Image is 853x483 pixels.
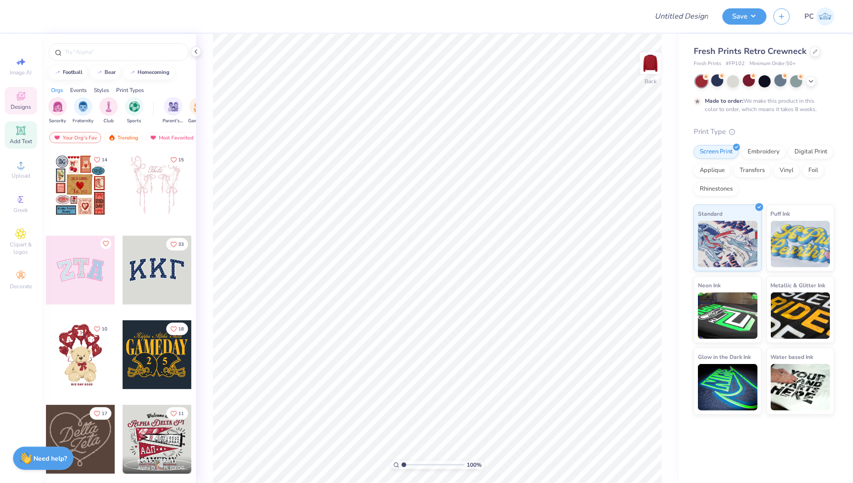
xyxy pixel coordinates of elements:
span: Sorority [49,118,66,125]
button: Like [166,153,188,166]
div: Applique [694,164,731,178]
button: Save [723,8,767,25]
span: Fresh Prints Retro Crewneck [694,46,807,57]
span: 15 [178,158,184,162]
span: 14 [102,158,107,162]
div: Orgs [51,86,63,94]
span: # FP102 [726,60,745,68]
img: trend_line.gif [96,70,103,75]
button: Like [100,238,111,249]
span: 100 % [467,461,482,469]
span: Parent's Weekend [163,118,184,125]
span: 17 [102,411,107,416]
div: Transfers [734,164,771,178]
div: Back [645,77,657,86]
div: Trending [104,132,143,143]
div: Foil [802,164,824,178]
div: Digital Print [788,145,833,159]
span: Standard [698,209,723,218]
button: Like [90,407,111,420]
button: Like [90,323,111,335]
button: Like [166,407,188,420]
div: Most Favorited [145,132,198,143]
span: Minimum Order: 50 + [749,60,796,68]
div: filter for Sorority [48,97,67,125]
img: Parent's Weekend Image [168,101,179,112]
img: Back [641,54,660,73]
button: football [49,66,87,79]
span: Metallic & Glitter Ink [771,280,826,290]
img: Puff Ink [771,221,831,267]
span: Decorate [10,283,32,290]
span: Greek [14,206,28,214]
span: Alpha Delta Pi, [GEOGRAPHIC_DATA][US_STATE] at [GEOGRAPHIC_DATA] [137,465,188,472]
span: 18 [178,327,184,331]
button: homecoming [124,66,174,79]
button: filter button [125,97,143,125]
span: PC [805,11,814,22]
div: homecoming [138,70,170,75]
img: most_fav.gif [53,134,61,141]
div: Vinyl [774,164,800,178]
img: trending.gif [108,134,116,141]
button: Like [166,238,188,251]
span: Clipart & logos [5,241,37,256]
span: Game Day [188,118,209,125]
span: Water based Ink [771,352,814,362]
button: filter button [73,97,94,125]
span: 33 [178,242,184,247]
strong: Need help? [34,454,67,463]
div: filter for Game Day [188,97,209,125]
span: 11 [178,411,184,416]
span: [PERSON_NAME] [137,458,176,464]
img: most_fav.gif [150,134,157,141]
img: Glow in the Dark Ink [698,364,758,410]
div: Events [70,86,87,94]
div: Print Types [116,86,144,94]
span: Club [104,118,114,125]
img: trend_line.gif [129,70,136,75]
div: bear [105,70,116,75]
img: Game Day Image [194,101,204,112]
button: filter button [163,97,184,125]
span: Fraternity [73,118,94,125]
div: Print Type [694,126,834,137]
button: bear [91,66,120,79]
div: filter for Parent's Weekend [163,97,184,125]
span: Puff Ink [771,209,790,218]
img: Fraternity Image [78,101,88,112]
div: We make this product in this color to order, which means it takes 8 weeks. [705,97,819,113]
div: Styles [94,86,109,94]
div: filter for Sports [125,97,143,125]
span: Sports [127,118,142,125]
span: Neon Ink [698,280,721,290]
img: Club Image [104,101,114,112]
img: Sports Image [129,101,140,112]
strong: Made to order: [705,97,743,105]
img: Water based Ink [771,364,831,410]
div: Rhinestones [694,182,739,196]
div: filter for Fraternity [73,97,94,125]
span: 10 [102,327,107,331]
input: Try "Alpha" [64,47,183,57]
img: Metallic & Glitter Ink [771,292,831,339]
span: Glow in the Dark Ink [698,352,751,362]
span: Designs [11,103,31,111]
span: Add Text [10,138,32,145]
div: Embroidery [742,145,786,159]
button: filter button [188,97,209,125]
div: filter for Club [99,97,118,125]
img: Pema Choden Lama [816,7,834,26]
div: football [63,70,83,75]
div: Screen Print [694,145,739,159]
img: trend_line.gif [54,70,61,75]
button: Like [166,323,188,335]
img: Standard [698,221,758,267]
button: filter button [99,97,118,125]
img: Sorority Image [52,101,63,112]
span: Fresh Prints [694,60,721,68]
button: Like [90,153,111,166]
input: Untitled Design [647,7,716,26]
div: Your Org's Fav [49,132,101,143]
span: Image AI [10,69,32,76]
